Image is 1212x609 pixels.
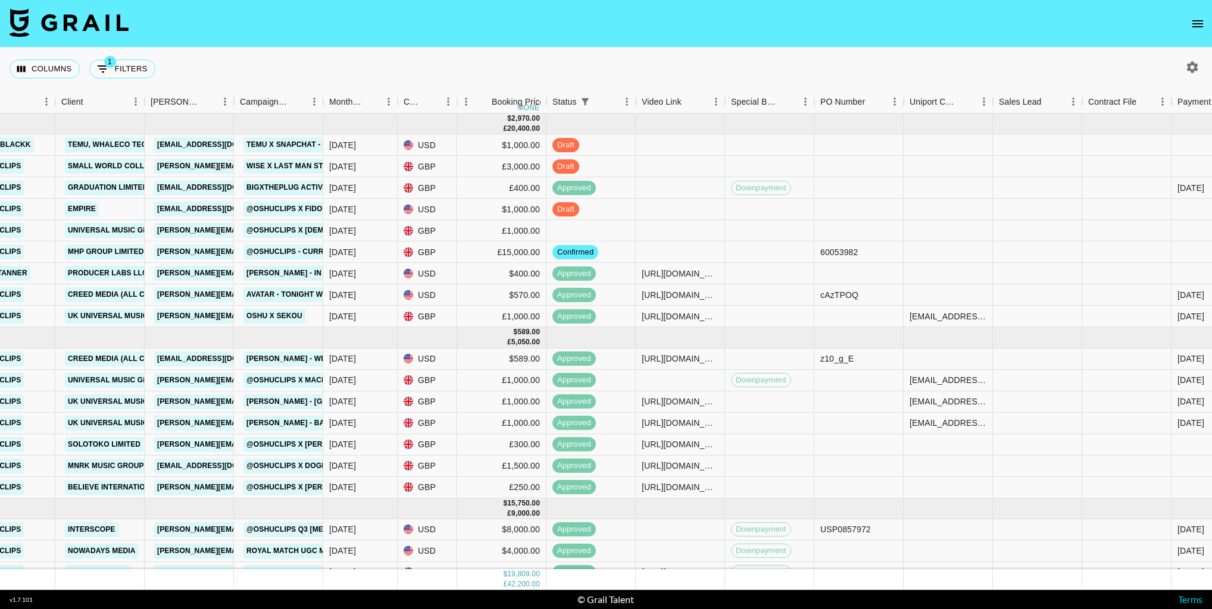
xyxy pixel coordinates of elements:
div: Aug '25 [329,395,356,407]
a: Interscope [65,522,118,537]
div: 589.00 [517,327,540,337]
div: Sep '25 [329,246,356,258]
div: Aug '25 [329,481,356,493]
button: Sort [682,93,698,110]
div: GBP [398,241,457,263]
div: 11/09/2025 [1177,289,1204,301]
div: cAzTPOQ [820,289,858,301]
span: approved [552,567,596,578]
span: Downpayment [732,375,791,386]
div: lily.morgan@umusic.com [910,374,986,386]
img: Grail Talent [10,8,129,37]
div: Month Due [329,90,363,114]
div: £ [503,124,507,134]
a: [PERSON_NAME] - Welcome To My Life [243,351,398,366]
div: lily.morgan@umusic.com [910,395,986,407]
div: $1,000.00 [457,199,546,220]
a: Solotoko Limited [65,437,143,452]
div: 5,050.00 [511,337,540,347]
a: [PERSON_NAME] - In the Chair [243,266,366,281]
button: Menu [1064,93,1082,111]
button: Sort [423,93,439,110]
div: USP0857972 [820,523,871,535]
div: Jul '25 [329,566,356,578]
button: Menu [796,93,814,111]
div: https://www.tiktok.com/@oshuclips/video/7538440705660783894 [642,438,719,450]
div: https://www.tiktok.com/@oshuclips/video/7540999933025979671 [642,417,719,429]
a: [PERSON_NAME][EMAIL_ADDRESS][PERSON_NAME][DOMAIN_NAME] [154,244,410,259]
a: Creed Media (All Campaigns) [65,287,189,302]
div: Status [546,90,636,114]
div: Campaign (Type) [234,90,323,114]
div: GBP [398,434,457,456]
div: https://www.tiktok.com/@oshuclips/video/7545814010461949206 [642,310,719,322]
div: £1,000.00 [457,413,546,434]
div: v 1.7.101 [10,596,33,604]
span: approved [552,439,596,450]
button: Menu [1154,93,1172,111]
span: draft [552,204,579,215]
span: Downpayment [732,183,791,194]
button: Select columns [10,59,80,79]
div: Sep '25 [329,310,356,322]
div: £300.00 [457,434,546,456]
span: approved [552,524,596,535]
a: [EMAIL_ADDRESS][DOMAIN_NAME] [154,180,288,195]
div: $589.00 [457,349,546,370]
div: Sales Lead [999,90,1042,114]
div: https://www.tiktok.com/@oshuclips/video/7541713818641091862 [642,395,719,407]
div: GBP [398,370,457,391]
a: [PERSON_NAME][EMAIL_ADDRESS][DOMAIN_NAME] [154,544,348,558]
div: 20,400.00 [507,124,540,134]
div: Currency [404,90,423,114]
a: @oshuclips - Current Account Switch Service Partnership [243,244,498,259]
a: @oshuclips X [PERSON_NAME] [243,437,369,452]
div: $4,000.00 [457,541,546,562]
div: $400.00 [457,263,546,284]
span: approved [552,460,596,472]
div: 15,750.00 [507,498,540,508]
div: Special Booking Type [725,90,814,114]
a: [PERSON_NAME][EMAIL_ADDRESS][DOMAIN_NAME] [154,223,348,238]
button: Sort [593,93,610,110]
a: @oshuclips X Machine Gun [PERSON_NAME] [243,373,423,388]
a: @oshuclips X Dogma [243,459,336,473]
div: https://www.tiktok.com/@oshuclips/video/7537638896235138326 [642,481,719,493]
div: https://www.tiktok.com/@oshuclips/video/7546897669659151638 [642,289,719,301]
a: Terms [1178,594,1202,605]
div: 26/08/2025 [1177,417,1204,429]
button: Menu [618,93,636,111]
a: Royal Match UGC May [243,544,338,558]
div: Sales Lead [993,90,1082,114]
a: Temu X Snapchat - 2x Video Deal [243,137,381,152]
div: Uniport Contact Email [910,90,958,114]
div: https://www.tiktok.com/@oshuclips/video/7532537440758762774 [642,566,719,578]
div: 60053982 [820,246,858,258]
div: £ [507,508,511,519]
div: Client [55,90,145,114]
div: Sep '25 [329,268,356,280]
div: £1,500.00 [457,456,546,477]
div: PO Number [820,90,865,114]
div: lily.morgan@umusic.com [910,417,986,429]
div: £1,000.00 [457,306,546,327]
div: Currency [398,90,457,114]
div: £1,000.00 [457,391,546,413]
button: Sort [199,93,216,110]
span: draft [552,161,579,172]
div: Sep '25 [329,139,356,151]
div: Sep '25 [329,203,356,215]
div: Sep '25 [329,161,356,172]
button: Menu [886,93,904,111]
span: approved [552,290,596,301]
button: Sort [1136,93,1153,110]
button: Sort [289,93,305,110]
a: Empire [65,202,99,216]
div: £1,000.00 [457,370,546,391]
span: 1 [104,56,116,68]
div: lily.morgan@umusic.com [910,310,986,322]
div: 19/08/2025 [1177,353,1204,365]
div: 03/08/2025 [1177,566,1204,578]
div: £ [503,579,507,589]
div: https://www.tiktok.com/@oshuclips/video/7540248754138483990 [642,460,719,472]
